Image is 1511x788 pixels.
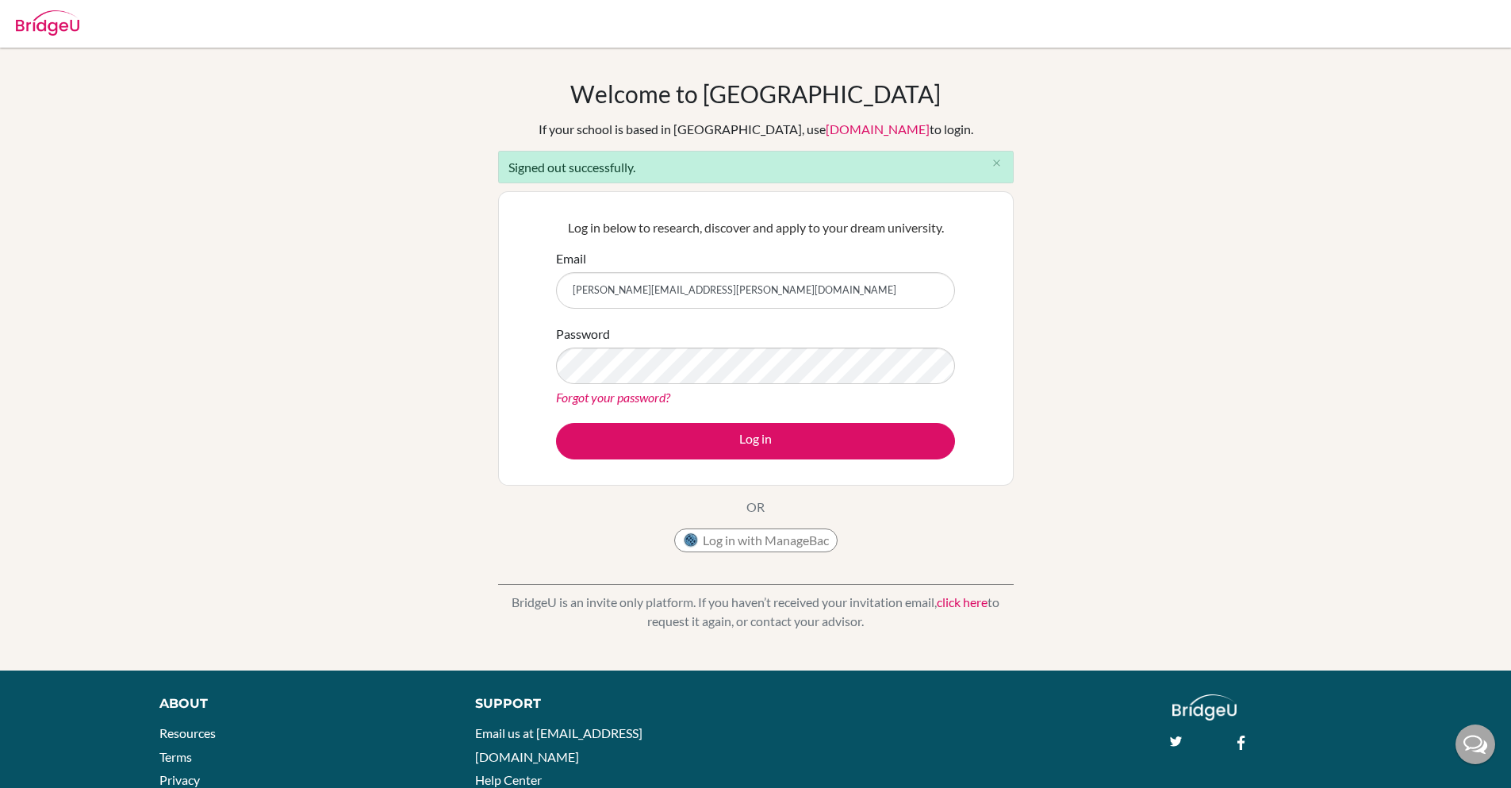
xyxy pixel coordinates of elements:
button: Log in [556,423,955,459]
button: Log in with ManageBac [674,529,838,552]
button: Close [981,152,1013,175]
p: OR [746,498,765,517]
img: logo_white@2x-f4f0deed5e89b7ecb1c2cc34c3e3d731f90f0f143d5ea2071677605dd97b5244.png [1172,694,1237,721]
a: Forgot your password? [556,390,670,405]
p: BridgeU is an invite only platform. If you haven’t received your invitation email, to request it ... [498,593,1014,631]
h1: Welcome to [GEOGRAPHIC_DATA] [570,79,941,108]
a: Terms [159,749,192,764]
i: close [991,157,1003,169]
a: Resources [159,725,216,740]
a: Privacy [159,772,200,787]
a: Email us at [EMAIL_ADDRESS][DOMAIN_NAME] [475,725,642,764]
label: Password [556,325,610,344]
a: click here [937,594,988,609]
div: About [159,694,439,713]
a: Help Center [475,772,542,787]
div: Signed out successfully. [498,151,1014,183]
img: Bridge-U [16,10,79,36]
p: Log in below to research, discover and apply to your dream university. [556,218,955,237]
div: Support [475,694,737,713]
a: [DOMAIN_NAME] [826,121,930,136]
label: Email [556,249,586,268]
div: If your school is based in [GEOGRAPHIC_DATA], use to login. [539,120,973,139]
